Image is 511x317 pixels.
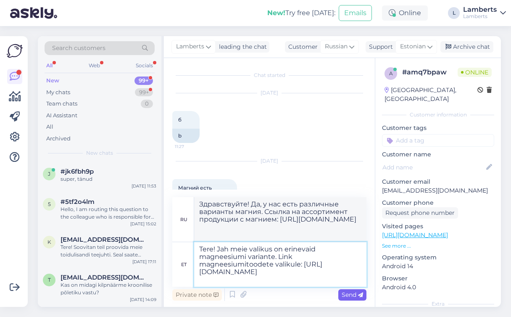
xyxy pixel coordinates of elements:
[181,257,187,272] div: et
[382,111,494,119] div: Customer information
[339,5,372,21] button: Emails
[86,149,113,157] span: New chats
[463,6,497,13] div: Lamberts
[61,236,148,243] span: kai@lambertseesti.ee
[135,88,153,97] div: 99+
[172,289,222,301] div: Private note
[130,296,156,303] div: [DATE] 14:09
[325,42,348,51] span: Russian
[400,42,426,51] span: Estonian
[402,67,458,77] div: # amq7bpaw
[382,231,448,239] a: [URL][DOMAIN_NAME]
[382,134,494,147] input: Add a tag
[382,5,428,21] div: Online
[61,274,148,281] span: tiina.pahk@mail.ee
[382,177,494,186] p: Customer email
[87,60,102,71] div: Web
[132,259,156,265] div: [DATE] 17:11
[48,171,50,177] span: j
[52,44,105,53] span: Search customers
[176,42,204,51] span: Lamberts
[61,175,156,183] div: super, tänud
[48,277,51,283] span: t
[382,198,494,207] p: Customer phone
[382,163,485,172] input: Add name
[134,60,155,71] div: Socials
[172,89,366,97] div: [DATE]
[48,201,51,207] span: 5
[175,143,206,150] span: 11:27
[194,197,366,242] textarea: Здравствуйте! Да, у нас есть различные варианты магния. Ссылка на ассортимент продукции с магнием...
[382,207,458,219] div: Request phone number
[178,116,182,123] span: б
[46,111,77,120] div: AI Assistant
[463,6,506,20] a: LambertsLamberts
[458,68,492,77] span: Online
[267,8,335,18] div: Try free [DATE]:
[7,43,23,59] img: Askly Logo
[46,77,59,85] div: New
[448,7,460,19] div: L
[382,150,494,159] p: Customer name
[385,86,477,103] div: [GEOGRAPHIC_DATA], [GEOGRAPHIC_DATA]
[382,300,494,308] div: Extra
[46,135,71,143] div: Archived
[382,124,494,132] p: Customer tags
[382,242,494,250] p: See more ...
[216,42,267,51] div: leading the chat
[132,183,156,189] div: [DATE] 11:53
[382,186,494,195] p: [EMAIL_ADDRESS][DOMAIN_NAME]
[382,222,494,231] p: Visited pages
[46,88,70,97] div: My chats
[61,206,156,221] div: Hello, I am routing this question to the colleague who is responsible for this topic. The reply m...
[61,243,156,259] div: Tere! Soovitan teil proovida meie toidulisandi teejuhti. Seal saate personaalseid soovitusi ja su...
[134,77,153,85] div: 99+
[267,9,285,17] b: New!
[389,70,393,77] span: a
[342,291,363,299] span: Send
[366,42,393,51] div: Support
[130,221,156,227] div: [DATE] 15:02
[285,42,318,51] div: Customer
[172,157,366,165] div: [DATE]
[382,274,494,283] p: Browser
[172,129,200,143] div: b
[194,242,366,287] textarea: Tere! Jah meie valikus on erinevaid magneesiumi variante. Link magneesiumitoodete valikule: [URL]...
[61,168,94,175] span: #jk6fbh9p
[46,100,77,108] div: Team chats
[61,198,95,206] span: #5tf2o4lm
[141,100,153,108] div: 0
[46,123,53,131] div: All
[178,185,212,191] span: Магний есть
[180,212,187,227] div: ru
[45,60,54,71] div: All
[61,281,156,296] div: Kas on midagi kilpnäärme kroonilise põletiku vastu?
[382,262,494,271] p: Android 14
[382,253,494,262] p: Operating system
[47,239,51,245] span: k
[463,13,497,20] div: Lamberts
[440,41,493,53] div: Archive chat
[382,283,494,292] p: Android 4.0
[172,71,366,79] div: Chat started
